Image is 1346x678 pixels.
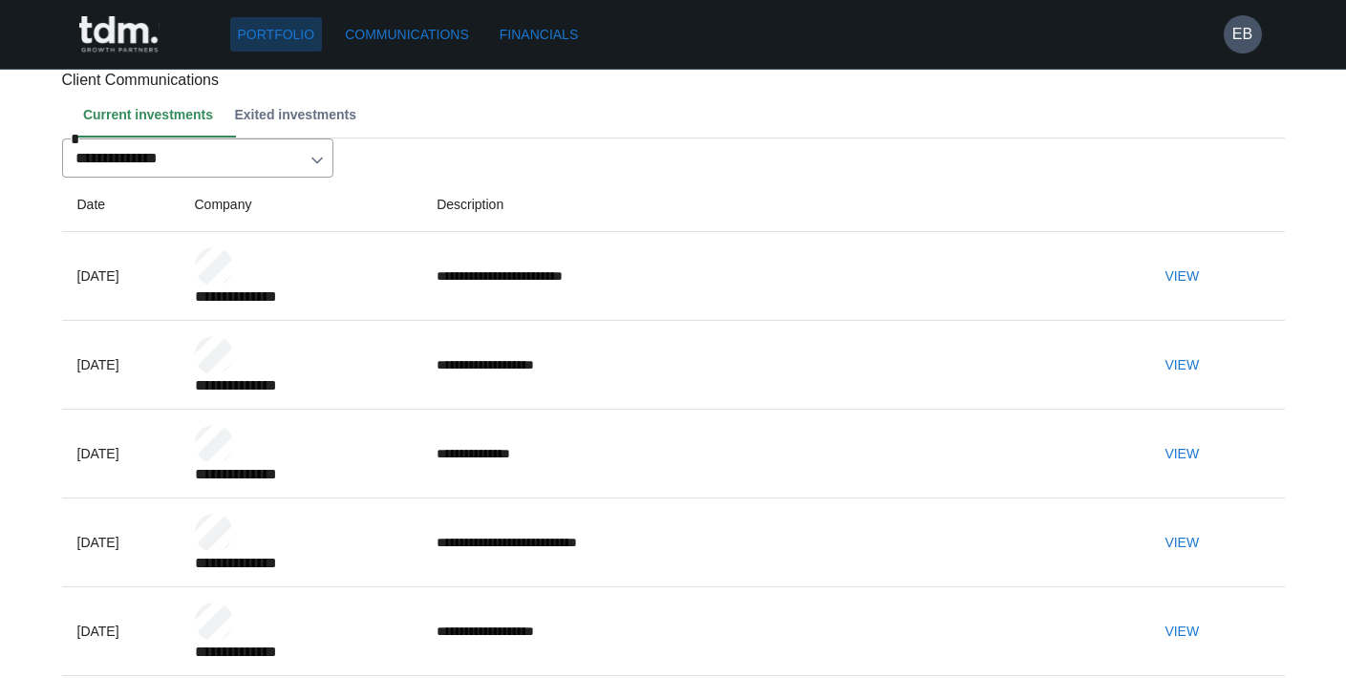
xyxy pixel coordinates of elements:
th: Description [421,178,1136,232]
th: Date [62,178,180,232]
th: Company [180,178,422,232]
td: [DATE] [62,321,180,410]
button: View [1151,525,1212,561]
a: Portfolio [230,17,323,53]
div: Client notes tab [77,92,1285,138]
td: [DATE] [62,410,180,498]
button: View [1151,348,1212,383]
h6: EB [1232,23,1252,46]
button: Exited investments [228,92,372,138]
p: Client Communications [62,69,1285,92]
td: [DATE] [62,232,180,321]
button: Current investments [77,92,229,138]
a: Communications [337,17,477,53]
button: View [1151,614,1212,649]
button: View [1151,436,1212,472]
button: EB [1224,15,1262,53]
td: [DATE] [62,498,180,587]
a: Financials [492,17,586,53]
td: [DATE] [62,587,180,676]
button: View [1151,259,1212,294]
